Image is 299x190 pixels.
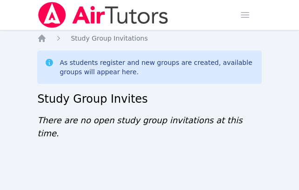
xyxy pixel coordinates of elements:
[71,35,147,42] span: Study Group Invitations
[37,34,261,43] nav: Breadcrumb
[37,2,169,28] img: Air Tutors
[60,58,254,77] div: As students register and new groups are created, available groups will appear here.
[71,34,147,43] a: Study Group Invitations
[37,91,261,106] h2: Study Group Invites
[37,115,242,138] span: There are no open study group invitations at this time.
